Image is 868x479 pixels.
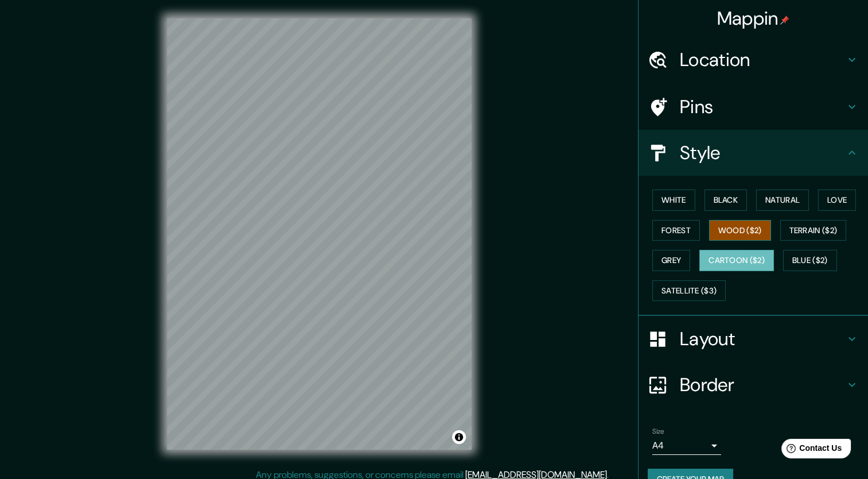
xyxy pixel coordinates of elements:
button: Satellite ($3) [652,280,726,302]
h4: Style [680,141,845,164]
button: Terrain ($2) [780,220,847,241]
button: Forest [652,220,700,241]
button: Black [704,190,748,211]
img: pin-icon.png [780,16,789,25]
div: Layout [639,316,868,362]
button: Grey [652,250,690,271]
button: Love [818,190,856,211]
h4: Location [680,48,845,71]
div: Style [639,130,868,176]
h4: Mappin [717,7,790,30]
div: A4 [652,436,721,455]
button: Toggle attribution [452,430,466,444]
div: Border [639,362,868,408]
button: White [652,190,695,211]
div: Pins [639,84,868,130]
canvas: Map [167,18,472,450]
button: Blue ($2) [783,250,837,271]
label: Size [652,427,664,436]
iframe: Help widget launcher [766,434,855,466]
button: Natural [756,190,809,211]
div: Location [639,37,868,83]
h4: Pins [680,95,845,118]
h4: Layout [680,327,845,350]
button: Wood ($2) [709,220,771,241]
button: Cartoon ($2) [699,250,774,271]
h4: Border [680,373,845,396]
